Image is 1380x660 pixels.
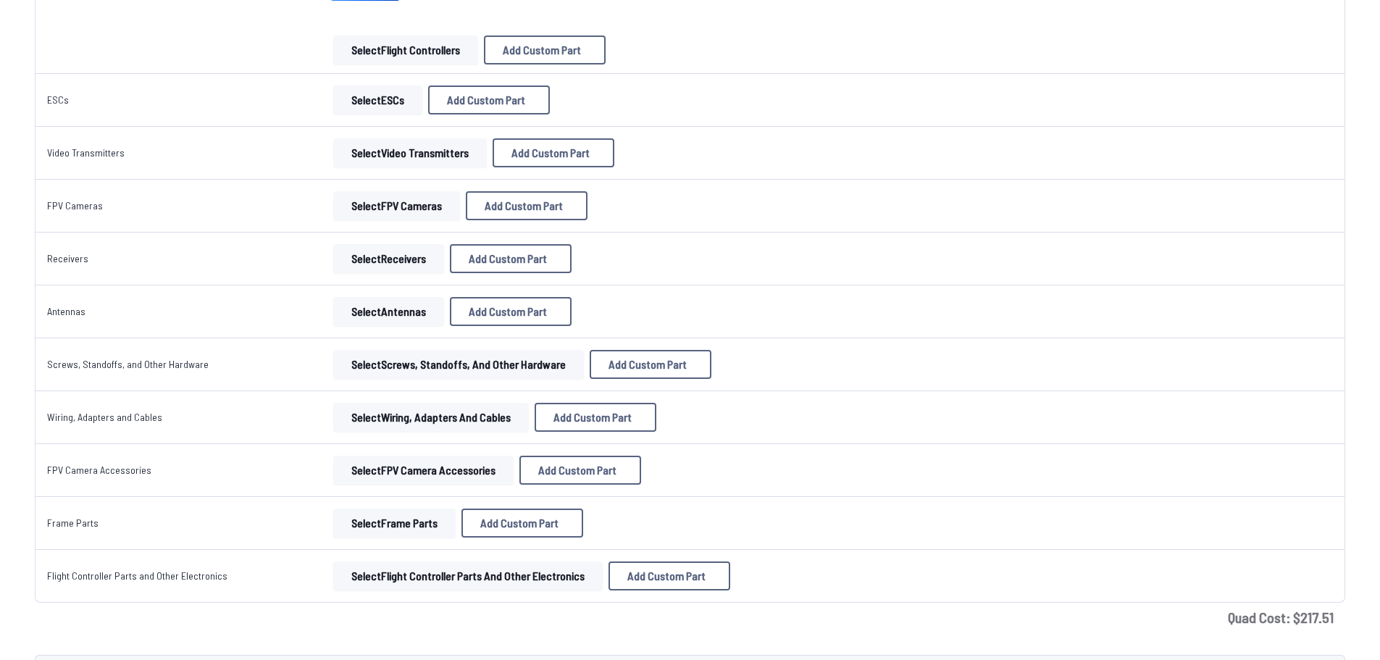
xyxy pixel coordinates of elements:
a: SelectReceivers [330,244,447,273]
button: Add Custom Part [493,138,614,167]
button: SelectESCs [333,85,422,114]
a: Receivers [47,252,88,264]
button: SelectFPV Cameras [333,191,460,220]
a: Antennas [47,305,85,317]
a: Frame Parts [47,517,99,529]
span: Add Custom Part [447,94,525,106]
a: Screws, Standoffs, and Other Hardware [47,358,209,370]
a: Flight Controller Parts and Other Electronics [47,569,227,582]
button: SelectFPV Camera Accessories [333,456,514,485]
a: Wiring, Adapters and Cables [47,411,162,423]
button: Add Custom Part [609,561,730,590]
a: ESCs [47,93,69,106]
span: Add Custom Part [627,570,706,582]
button: SelectFlight Controller Parts and Other Electronics [333,561,603,590]
button: Add Custom Part [466,191,587,220]
span: Add Custom Part [469,253,547,264]
a: SelectFrame Parts [330,509,459,538]
button: SelectAntennas [333,297,444,326]
button: SelectWiring, Adapters and Cables [333,403,529,432]
button: SelectFlight Controllers [333,35,478,64]
span: Add Custom Part [485,200,563,212]
button: Add Custom Part [519,456,641,485]
a: SelectVideo Transmitters [330,138,490,167]
a: SelectScrews, Standoffs, and Other Hardware [330,350,587,379]
span: Add Custom Part [511,147,590,159]
a: SelectFPV Cameras [330,191,463,220]
button: Add Custom Part [450,297,572,326]
a: SelectWiring, Adapters and Cables [330,403,532,432]
button: SelectScrews, Standoffs, and Other Hardware [333,350,584,379]
span: Add Custom Part [538,464,616,476]
span: Add Custom Part [469,306,547,317]
a: SelectESCs [330,85,425,114]
button: Add Custom Part [461,509,583,538]
button: SelectVideo Transmitters [333,138,487,167]
a: SelectFlight Controllers [330,35,481,64]
a: SelectFPV Camera Accessories [330,456,517,485]
button: Add Custom Part [428,85,550,114]
span: Add Custom Part [609,359,687,370]
button: Add Custom Part [450,244,572,273]
td: Quad Cost: $ 217.51 [35,603,1345,632]
a: FPV Cameras [47,199,103,212]
button: Add Custom Part [484,35,606,64]
span: Add Custom Part [480,517,559,529]
span: Add Custom Part [553,412,632,423]
button: Add Custom Part [590,350,711,379]
a: SelectFlight Controller Parts and Other Electronics [330,561,606,590]
a: Video Transmitters [47,146,125,159]
span: Add Custom Part [503,44,581,56]
button: SelectReceivers [333,244,444,273]
a: FPV Camera Accessories [47,464,151,476]
a: SelectAntennas [330,297,447,326]
button: SelectFrame Parts [333,509,456,538]
button: Add Custom Part [535,403,656,432]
